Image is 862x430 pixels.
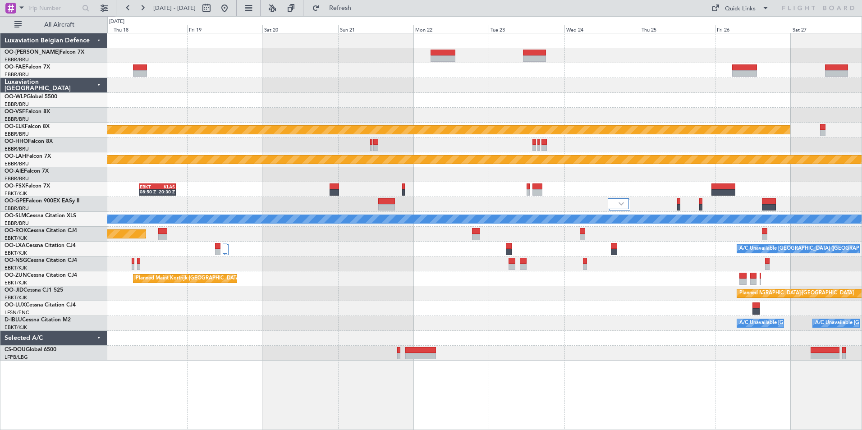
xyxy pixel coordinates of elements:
div: Sat 20 [262,25,338,33]
a: OO-VSFFalcon 8X [5,109,50,114]
span: OO-GPE [5,198,26,204]
button: Refresh [308,1,362,15]
span: All Aircraft [23,22,95,28]
div: Mon 22 [413,25,489,33]
button: Quick Links [707,1,774,15]
div: EBKT [140,184,157,189]
div: Fri 26 [715,25,790,33]
a: OO-WLPGlobal 5500 [5,94,57,100]
span: D-IBLU [5,317,22,323]
a: EBKT/KJK [5,250,27,256]
a: EBBR/BRU [5,160,29,167]
a: OO-ELKFalcon 8X [5,124,50,129]
a: EBBR/BRU [5,101,29,108]
span: [DATE] - [DATE] [153,4,196,12]
a: EBBR/BRU [5,56,29,63]
a: LFPB/LBG [5,354,28,361]
a: OO-NSGCessna Citation CJ4 [5,258,77,263]
a: EBBR/BRU [5,220,29,227]
div: Planned Maint Kortrijk-[GEOGRAPHIC_DATA] [136,272,241,285]
div: Tue 23 [489,25,564,33]
a: EBKT/KJK [5,190,27,197]
a: EBKT/KJK [5,265,27,271]
div: Planned Maint Kortrijk-[GEOGRAPHIC_DATA] [739,287,844,300]
span: OO-ELK [5,124,25,129]
a: EBBR/BRU [5,116,29,123]
span: OO-WLP [5,94,27,100]
div: null [GEOGRAPHIC_DATA]-[GEOGRAPHIC_DATA] [739,287,854,300]
span: OO-JID [5,288,23,293]
a: OO-ZUNCessna Citation CJ4 [5,273,77,278]
input: Trip Number [28,1,79,15]
a: OO-LXACessna Citation CJ4 [5,243,76,248]
div: 20:30 Z [157,189,175,194]
a: EBBR/BRU [5,71,29,78]
span: OO-HHO [5,139,28,144]
span: OO-NSG [5,258,27,263]
a: OO-AIEFalcon 7X [5,169,49,174]
a: OO-LAHFalcon 7X [5,154,51,159]
span: Refresh [321,5,359,11]
span: OO-LUX [5,302,26,308]
a: OO-GPEFalcon 900EX EASy II [5,198,79,204]
a: OO-[PERSON_NAME]Falcon 7X [5,50,84,55]
a: EBBR/BRU [5,146,29,152]
button: All Aircraft [10,18,98,32]
a: CS-DOUGlobal 6500 [5,347,56,352]
span: OO-SLM [5,213,26,219]
a: OO-HHOFalcon 8X [5,139,53,144]
div: Thu 18 [112,25,187,33]
span: OO-FSX [5,183,25,189]
a: LFSN/ENC [5,309,29,316]
div: Thu 25 [640,25,715,33]
span: CS-DOU [5,347,26,352]
a: EBKT/KJK [5,324,27,331]
span: OO-ZUN [5,273,27,278]
div: Sun 21 [338,25,413,33]
a: OO-SLMCessna Citation XLS [5,213,76,219]
div: 08:50 Z [140,189,157,194]
img: arrow-gray.svg [619,202,624,206]
a: EBKT/KJK [5,235,27,242]
div: KLAS [157,184,175,189]
span: OO-LXA [5,243,26,248]
span: OO-VSF [5,109,25,114]
div: Fri 19 [187,25,262,33]
span: OO-LAH [5,154,26,159]
a: OO-FAEFalcon 7X [5,64,50,70]
span: OO-[PERSON_NAME] [5,50,60,55]
a: OO-LUXCessna Citation CJ4 [5,302,76,308]
a: EBKT/KJK [5,294,27,301]
div: Quick Links [725,5,756,14]
a: EBBR/BRU [5,175,29,182]
div: [DATE] [109,18,124,26]
a: D-IBLUCessna Citation M2 [5,317,71,323]
div: Wed 24 [564,25,640,33]
a: EBBR/BRU [5,131,29,137]
a: EBBR/BRU [5,205,29,212]
a: EBKT/KJK [5,279,27,286]
span: OO-AIE [5,169,24,174]
span: OO-FAE [5,64,25,70]
span: OO-ROK [5,228,27,233]
a: OO-FSXFalcon 7X [5,183,50,189]
a: OO-JIDCessna CJ1 525 [5,288,63,293]
a: OO-ROKCessna Citation CJ4 [5,228,77,233]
